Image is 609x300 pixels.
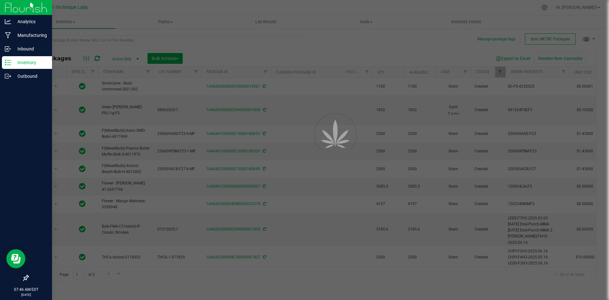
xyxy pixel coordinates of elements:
[5,46,11,52] inline-svg: Inbound
[11,31,49,39] p: Manufacturing
[6,249,25,268] iframe: Resource center
[3,287,49,292] p: 07:46 AM EDT
[5,32,11,38] inline-svg: Manufacturing
[11,18,49,25] p: Analytics
[5,73,11,79] inline-svg: Outbound
[3,292,49,297] p: [DATE]
[5,59,11,66] inline-svg: Inventory
[5,18,11,25] inline-svg: Analytics
[11,72,49,80] p: Outbound
[11,59,49,66] p: Inventory
[11,45,49,53] p: Inbound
